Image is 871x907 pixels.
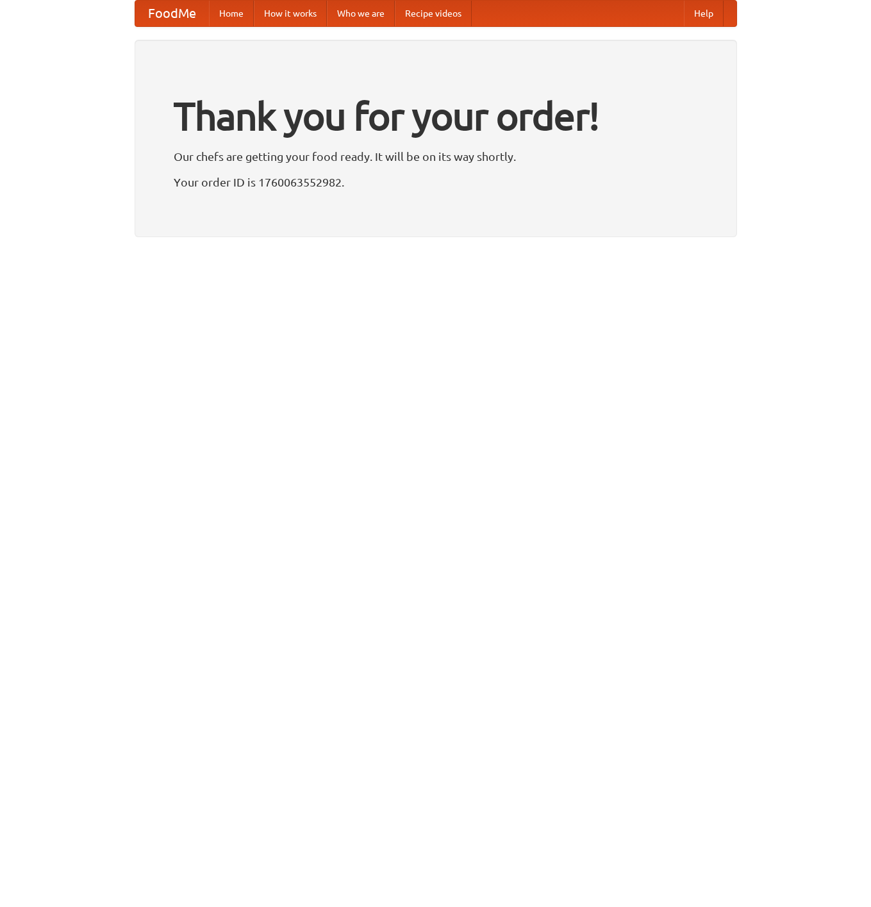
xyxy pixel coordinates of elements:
a: Recipe videos [395,1,472,26]
p: Your order ID is 1760063552982. [174,172,698,192]
a: FoodMe [135,1,209,26]
a: Home [209,1,254,26]
h1: Thank you for your order! [174,85,698,147]
a: How it works [254,1,327,26]
p: Our chefs are getting your food ready. It will be on its way shortly. [174,147,698,166]
a: Who we are [327,1,395,26]
a: Help [684,1,724,26]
